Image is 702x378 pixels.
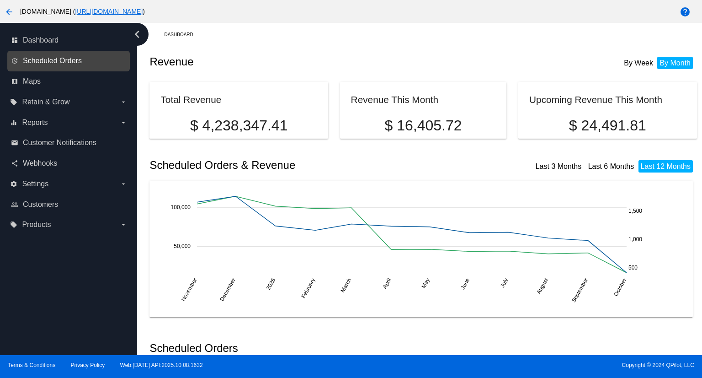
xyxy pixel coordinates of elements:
span: Copyright © 2024 QPilot, LLC [359,362,694,368]
text: 50,000 [174,243,191,249]
a: Terms & Conditions [8,362,55,368]
i: arrow_drop_down [120,180,127,188]
text: December [219,277,237,302]
span: Dashboard [23,36,58,44]
text: March [340,277,353,293]
text: 1,000 [628,236,642,243]
i: map [11,78,18,85]
p: $ 16,405.72 [351,117,496,134]
a: people_outline Customers [11,197,127,212]
i: people_outline [11,201,18,208]
p: $ 4,238,347.41 [160,117,317,134]
span: Customers [23,200,58,209]
h2: Total Revenue [160,94,221,105]
span: [DOMAIN_NAME] ( ) [20,8,145,15]
span: Webhooks [23,159,57,167]
p: $ 24,491.81 [529,117,686,134]
text: 100,000 [171,204,191,211]
text: June [460,277,471,291]
span: Products [22,221,51,229]
span: Settings [22,180,48,188]
text: February [300,277,317,299]
text: August [536,277,550,295]
h2: Revenue [149,55,423,68]
a: Dashboard [164,27,201,42]
text: 2025 [265,277,277,291]
span: Scheduled Orders [23,57,82,65]
i: local_offer [10,221,17,228]
li: By Month [657,57,693,69]
a: Last 12 Months [641,162,691,170]
text: November [180,277,198,302]
i: equalizer [10,119,17,126]
a: share Webhooks [11,156,127,171]
a: Privacy Policy [71,362,105,368]
h2: Scheduled Orders & Revenue [149,159,423,172]
i: local_offer [10,98,17,106]
i: settings [10,180,17,188]
span: Reports [22,119,48,127]
text: July [499,277,510,288]
span: Retain & Grow [22,98,69,106]
text: 500 [628,265,638,271]
li: By Week [622,57,655,69]
mat-icon: help [680,6,691,17]
a: Last 3 Months [536,162,582,170]
i: email [11,139,18,146]
text: April [382,277,393,290]
mat-icon: arrow_back [4,6,15,17]
span: Customer Notifications [23,139,96,147]
i: arrow_drop_down [120,221,127,228]
h2: Revenue This Month [351,94,439,105]
span: Maps [23,77,41,86]
text: September [570,277,589,303]
text: 1,500 [628,208,642,214]
i: chevron_left [130,27,144,42]
i: update [11,57,18,65]
h2: Scheduled Orders [149,342,423,355]
a: map Maps [11,74,127,89]
a: update Scheduled Orders [11,54,127,68]
i: share [11,160,18,167]
text: October [613,277,628,297]
text: May [420,277,431,289]
a: Web:[DATE] API:2025.10.08.1632 [120,362,203,368]
a: Last 6 Months [588,162,634,170]
h2: Upcoming Revenue This Month [529,94,662,105]
a: dashboard Dashboard [11,33,127,48]
i: arrow_drop_down [120,119,127,126]
i: dashboard [11,37,18,44]
a: [URL][DOMAIN_NAME] [75,8,143,15]
i: arrow_drop_down [120,98,127,106]
a: email Customer Notifications [11,135,127,150]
